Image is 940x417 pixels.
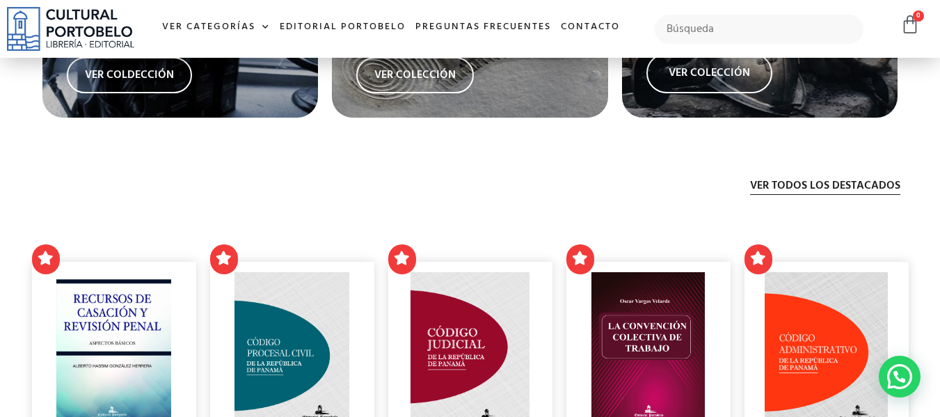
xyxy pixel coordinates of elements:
[900,15,920,35] a: 0
[750,178,900,195] a: Ver todos los destacados
[356,57,474,93] a: VER COLECCIÓN
[646,53,772,93] a: VER COLECCIÓN
[67,57,192,93] a: VER COLDECCIÓN
[275,13,411,42] a: Editorial Portobelo
[913,10,924,22] span: 0
[655,15,864,44] input: Búsqueda
[750,178,900,194] span: Ver todos los destacados
[411,13,556,42] a: Preguntas frecuentes
[556,13,625,42] a: Contacto
[157,13,275,42] a: Ver Categorías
